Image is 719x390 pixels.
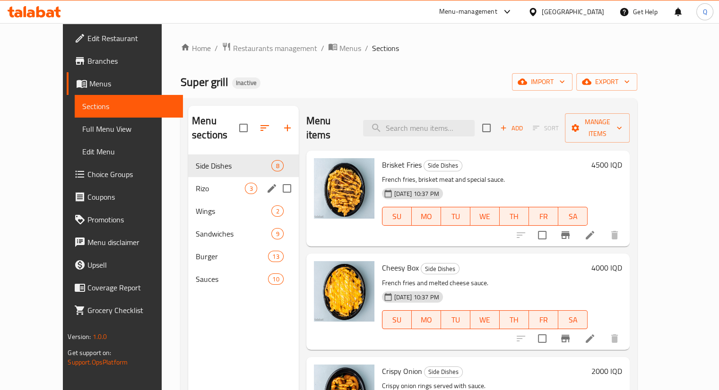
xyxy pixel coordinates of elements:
span: SU [386,210,408,223]
a: Edit Restaurant [67,27,183,50]
nav: breadcrumb [181,42,637,54]
div: Rizo3edit [188,177,298,200]
button: TH [500,207,529,226]
span: Add item [496,121,527,136]
a: Restaurants management [222,42,317,54]
span: TH [503,313,525,327]
span: Grocery Checklist [87,305,175,316]
span: Sections [372,42,399,54]
span: Sort sections [253,117,276,139]
span: Get support on: [68,347,111,359]
div: Menu-management [439,6,497,17]
span: SA [562,210,584,223]
div: [GEOGRAPHIC_DATA] [542,7,604,17]
span: Menus [89,78,175,89]
span: Crispy Onion [382,364,422,378]
span: Cheesy Box [382,261,419,275]
a: Coupons [67,186,183,208]
span: SU [386,313,408,327]
div: items [271,228,283,239]
span: Side Dishes [196,160,271,171]
span: Full Menu View [82,123,175,135]
span: Menu disclaimer [87,237,175,248]
button: SU [382,310,412,329]
span: Select to update [532,225,552,245]
span: Side Dishes [424,366,462,377]
button: Add section [276,117,299,139]
span: Restaurants management [233,42,317,54]
a: Full Menu View [75,118,183,140]
a: Choice Groups [67,163,183,186]
button: delete [603,224,626,246]
span: FR [533,210,554,223]
button: edit [265,181,279,195]
img: Cheesy Box [314,261,374,322]
span: export [584,76,630,88]
div: items [245,183,257,194]
button: FR [529,207,558,226]
a: Grocery Checklist [67,299,183,322]
h2: Menu items [306,114,352,142]
button: SA [558,207,588,226]
img: Brisket Fries [314,158,374,219]
span: Version: [68,331,91,343]
span: Brisket Fries [382,158,422,172]
button: Branch-specific-item [554,224,577,246]
div: Sauces10 [188,268,298,290]
span: 2 [272,207,283,216]
span: Rizo [196,183,245,194]
a: Branches [67,50,183,72]
a: Edit menu item [584,333,596,344]
div: Side Dishes [424,366,463,378]
li: / [365,42,368,54]
span: Select to update [532,329,552,348]
button: Add [496,121,527,136]
span: import [520,76,565,88]
button: WE [470,207,500,226]
button: Manage items [565,113,630,143]
span: Sandwiches [196,228,271,239]
span: Side Dishes [424,160,462,171]
a: Menus [328,42,361,54]
a: Edit Menu [75,140,183,163]
div: Side Dishes [424,160,462,171]
div: items [268,273,283,285]
h2: Menu sections [192,114,239,142]
span: [DATE] 10:37 PM [390,189,443,198]
a: Edit menu item [584,229,596,241]
span: Coupons [87,191,175,203]
a: Menus [67,72,183,95]
span: Inactive [232,79,260,87]
div: Inactive [232,77,260,89]
span: Choice Groups [87,169,175,180]
div: Burger [196,251,268,262]
div: Sandwiches9 [188,222,298,245]
a: Support.OpsPlatform [68,356,128,368]
span: Q [702,7,707,17]
a: Upsell [67,254,183,276]
div: items [271,160,283,171]
span: Super grill [181,71,228,93]
span: Coverage Report [87,282,175,293]
li: / [215,42,218,54]
button: import [512,73,572,91]
span: TH [503,210,525,223]
span: Sections [82,101,175,112]
div: Burger13 [188,245,298,268]
h6: 2000 IQD [591,365,622,378]
input: search [363,120,475,136]
span: MO [416,313,437,327]
div: Wings2 [188,200,298,222]
span: Sauces [196,273,268,285]
button: export [576,73,637,91]
button: TU [441,310,470,329]
span: FR [533,313,554,327]
button: WE [470,310,500,329]
div: Side Dishes8 [188,154,298,177]
a: Sections [75,95,183,118]
a: Coverage Report [67,276,183,299]
span: WE [474,313,496,327]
